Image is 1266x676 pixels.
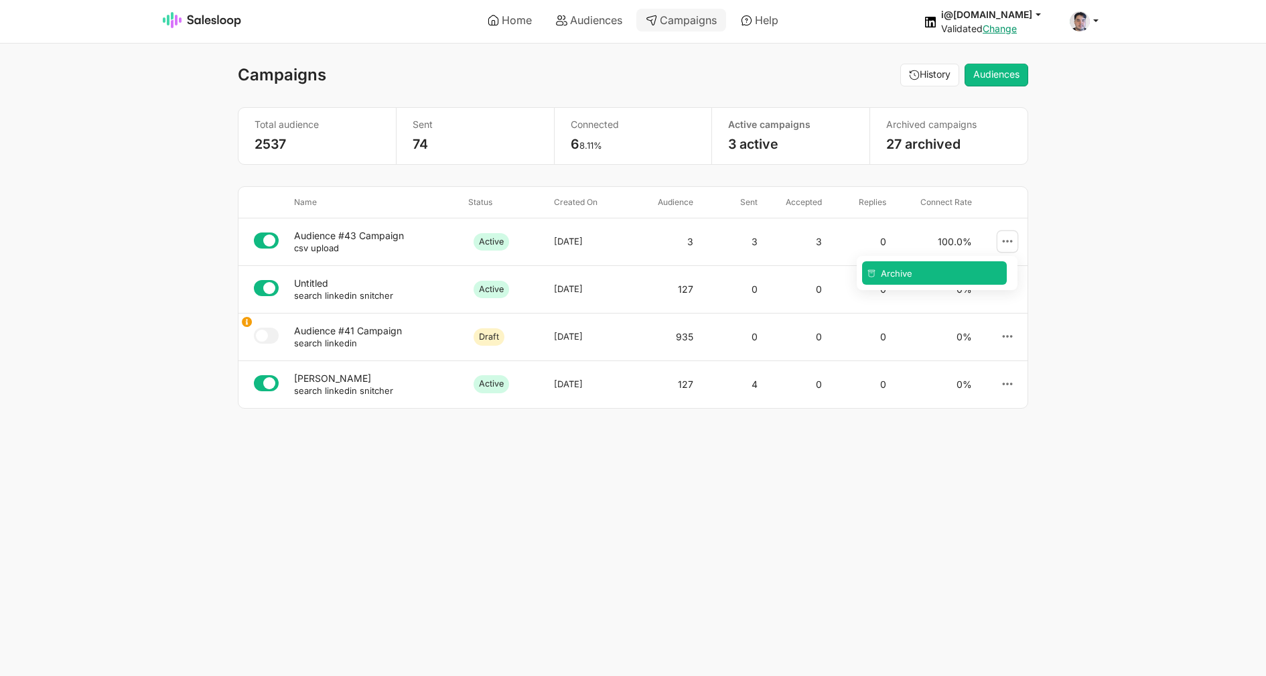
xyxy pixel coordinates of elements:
[941,8,1054,21] button: i@[DOMAIN_NAME]
[728,136,778,152] a: 3 active
[965,64,1028,86] a: Audiences
[827,324,892,350] div: 0
[474,328,504,346] span: Draft
[892,197,977,208] div: Connect rate
[634,228,699,255] div: 3
[634,276,699,303] div: 127
[636,9,726,31] a: Campaigns
[294,338,357,348] small: search linkedin
[474,375,509,393] span: Active
[547,9,632,31] a: Audiences
[413,136,538,153] p: 74
[881,268,912,279] span: Archive
[294,385,393,396] small: search linkedin snitcher
[474,233,509,251] span: Active
[699,197,763,208] div: Sent
[763,276,827,303] div: 0
[463,197,549,208] div: Status
[478,9,541,31] a: Home
[763,371,827,398] div: 0
[699,276,763,303] div: 0
[294,325,458,337] div: Audience #41 Campaign
[554,379,583,390] small: [DATE]
[699,371,763,398] div: 4
[900,64,959,86] button: History
[827,276,892,303] div: 0
[554,236,583,247] small: [DATE]
[763,228,827,255] div: 3
[554,331,583,342] small: [DATE]
[892,324,977,350] div: 0%
[294,373,458,385] div: [PERSON_NAME]
[294,325,458,349] a: Audience #41 Campaignsearch linkedin
[549,197,634,208] div: Created on
[728,119,853,131] p: Active campaigns
[571,136,696,153] p: 6
[699,324,763,350] div: 0
[413,119,538,131] p: Sent
[827,197,892,208] div: Replies
[294,290,393,301] small: search linkedin snitcher
[699,228,763,255] div: 3
[886,119,1011,131] p: Archived campaigns
[763,324,827,350] div: 0
[579,140,602,151] small: 8.11%
[294,277,458,301] a: Untitledsearch linkedin snitcher
[294,277,458,289] div: Untitled
[731,9,788,31] a: Help
[294,373,458,397] a: [PERSON_NAME]search linkedin snitcher
[886,136,961,152] a: 27 archived
[892,371,977,398] div: 0%
[238,66,326,84] h1: Campaigns
[474,281,509,298] span: Active
[255,136,380,153] p: 2537
[634,371,699,398] div: 127
[763,197,827,208] div: Accepted
[255,119,380,131] p: Total audience
[941,23,1054,35] div: Validated
[289,197,463,208] div: Name
[294,243,339,253] small: csv upload
[827,228,892,255] div: 0
[892,228,977,255] div: 100.0%
[983,23,1017,34] a: Change
[862,261,1007,285] a: Archive
[571,119,696,131] p: Connected
[827,371,892,398] div: 0
[554,283,583,295] small: [DATE]
[634,324,699,350] div: 935
[294,230,458,242] div: Audience #43 Campaign
[634,197,699,208] div: Audience
[294,230,458,254] a: Audience #43 Campaigncsv upload
[163,12,242,28] img: Salesloop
